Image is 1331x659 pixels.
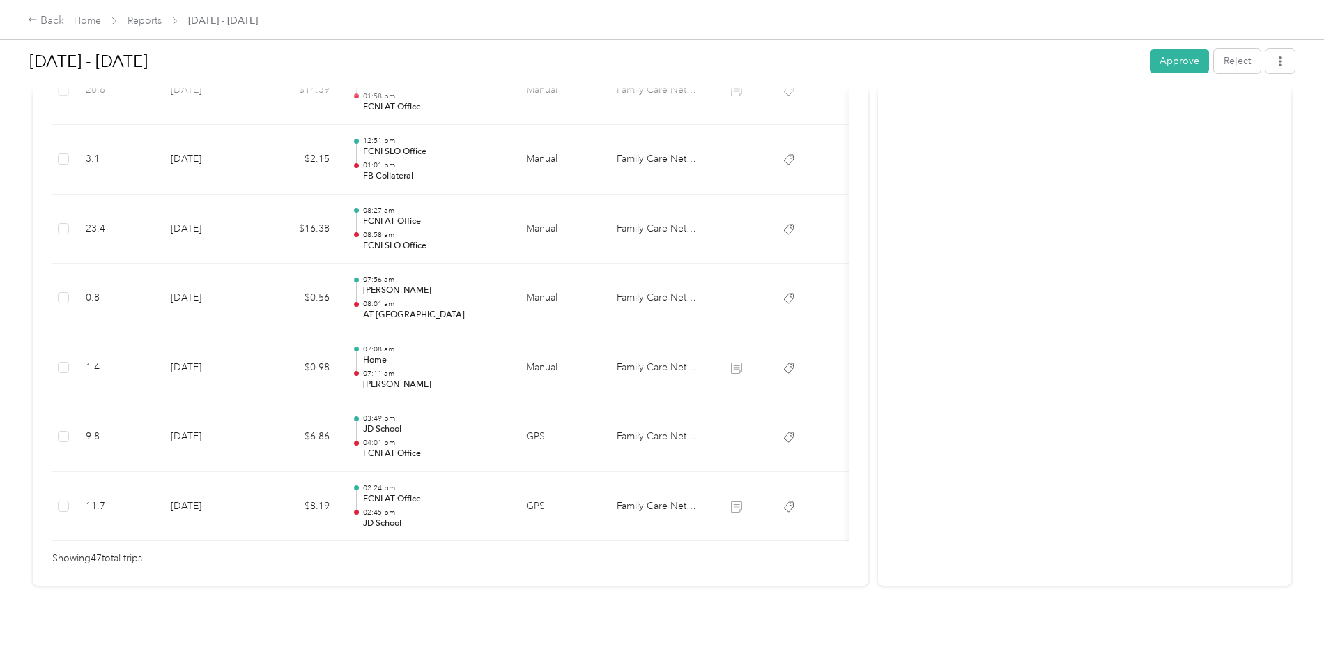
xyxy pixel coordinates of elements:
td: [DATE] [160,264,257,333]
td: 23.4 [75,195,160,264]
td: [DATE] [160,333,257,403]
span: Showing 47 total trips [52,551,142,566]
td: 1.4 [75,333,160,403]
h1: Aug 18 - 31, 2025 [29,45,1140,78]
p: 07:11 am [363,369,504,379]
td: Manual [515,195,606,264]
td: GPS [515,402,606,472]
p: AT [GEOGRAPHIC_DATA] [363,309,504,321]
td: $0.56 [257,264,341,333]
td: GPS [515,472,606,542]
td: Manual [515,333,606,403]
p: 03:49 pm [363,414,504,423]
span: [DATE] - [DATE] [188,13,258,28]
td: Manual [515,264,606,333]
td: $6.86 [257,402,341,472]
button: Reject [1214,49,1261,73]
a: Home [74,15,101,26]
p: FCNI SLO Office [363,240,504,252]
p: FCNI AT Office [363,493,504,506]
td: Family Care Network [606,472,710,542]
p: 04:01 pm [363,438,504,448]
p: FB Collateral [363,170,504,183]
p: 07:08 am [363,344,504,354]
td: Manual [515,125,606,195]
td: [DATE] [160,402,257,472]
p: 08:58 am [363,230,504,240]
p: JD School [363,423,504,436]
td: Family Care Network [606,264,710,333]
p: 07:56 am [363,275,504,285]
p: 08:27 am [363,206,504,215]
td: Family Care Network [606,402,710,472]
td: 11.7 [75,472,160,542]
p: 02:24 pm [363,483,504,493]
td: [DATE] [160,472,257,542]
td: 0.8 [75,264,160,333]
p: Home [363,354,504,367]
p: FCNI AT Office [363,215,504,228]
p: 08:01 am [363,299,504,309]
p: 02:45 pm [363,508,504,517]
p: FCNI SLO Office [363,146,504,158]
p: JD School [363,517,504,530]
a: Reports [128,15,162,26]
td: $2.15 [257,125,341,195]
iframe: Everlance-gr Chat Button Frame [1253,581,1331,659]
td: [DATE] [160,125,257,195]
p: 12:51 pm [363,136,504,146]
td: 9.8 [75,402,160,472]
td: Family Care Network [606,333,710,403]
td: Family Care Network [606,125,710,195]
td: $16.38 [257,195,341,264]
p: [PERSON_NAME] [363,379,504,391]
td: $8.19 [257,472,341,542]
td: 3.1 [75,125,160,195]
td: $0.98 [257,333,341,403]
button: Approve [1150,49,1209,73]
td: [DATE] [160,195,257,264]
p: 01:01 pm [363,160,504,170]
div: Back [28,13,64,29]
p: FCNI AT Office [363,101,504,114]
p: [PERSON_NAME] [363,285,504,297]
td: Family Care Network [606,195,710,264]
p: FCNI AT Office [363,448,504,460]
